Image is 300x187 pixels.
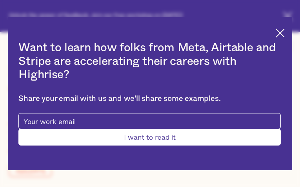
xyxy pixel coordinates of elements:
[18,94,280,104] div: Share your email with us and we'll share some examples.
[18,41,280,82] h2: Want to learn how folks from Meta, Airtable and Stripe are accelerating their careers with Highrise?
[18,129,280,146] input: I want to read it
[18,113,280,146] form: pop-up-modal-form
[276,29,285,38] img: Cross icon
[18,113,280,129] input: Your work email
